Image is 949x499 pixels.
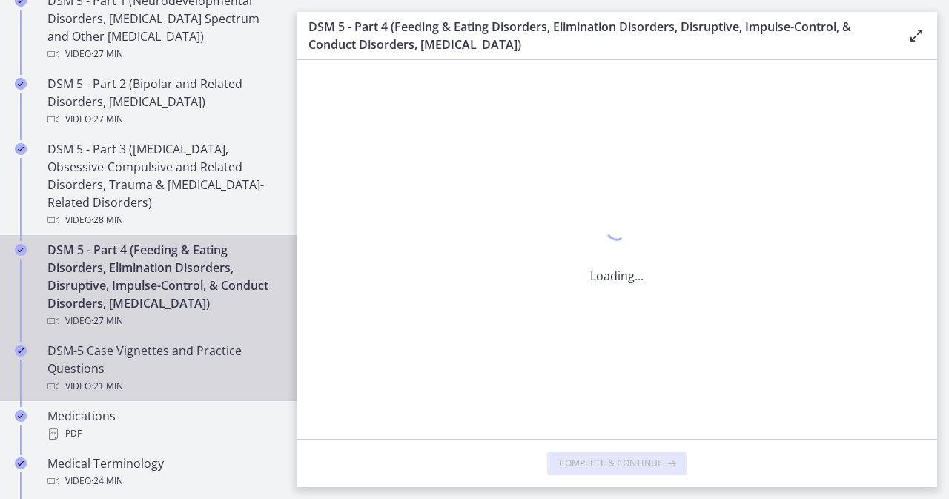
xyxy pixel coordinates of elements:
span: · 28 min [91,211,123,229]
span: · 27 min [91,45,123,63]
div: Medical Terminology [47,455,279,490]
span: · 27 min [91,110,123,128]
div: 1 [590,215,644,249]
i: Completed [15,78,27,90]
span: · 24 min [91,472,123,490]
div: DSM 5 - Part 2 (Bipolar and Related Disorders, [MEDICAL_DATA]) [47,75,279,128]
div: PDF [47,425,279,443]
div: Video [47,472,279,490]
div: Video [47,312,279,330]
h3: DSM 5 - Part 4 (Feeding & Eating Disorders, Elimination Disorders, Disruptive, Impulse-Control, &... [308,18,884,53]
span: Complete & continue [559,457,663,469]
div: Video [47,211,279,229]
div: DSM 5 - Part 4 (Feeding & Eating Disorders, Elimination Disorders, Disruptive, Impulse-Control, &... [47,241,279,330]
button: Complete & continue [547,452,687,475]
i: Completed [15,143,27,155]
i: Completed [15,457,27,469]
div: DSM-5 Case Vignettes and Practice Questions [47,342,279,395]
i: Completed [15,410,27,422]
p: Loading... [590,267,644,285]
span: · 27 min [91,312,123,330]
div: Video [47,45,279,63]
div: Video [47,377,279,395]
div: DSM 5 - Part 3 ([MEDICAL_DATA], Obsessive-Compulsive and Related Disorders, Trauma & [MEDICAL_DAT... [47,140,279,229]
div: Video [47,110,279,128]
div: Medications [47,407,279,443]
i: Completed [15,244,27,256]
span: · 21 min [91,377,123,395]
i: Completed [15,345,27,357]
